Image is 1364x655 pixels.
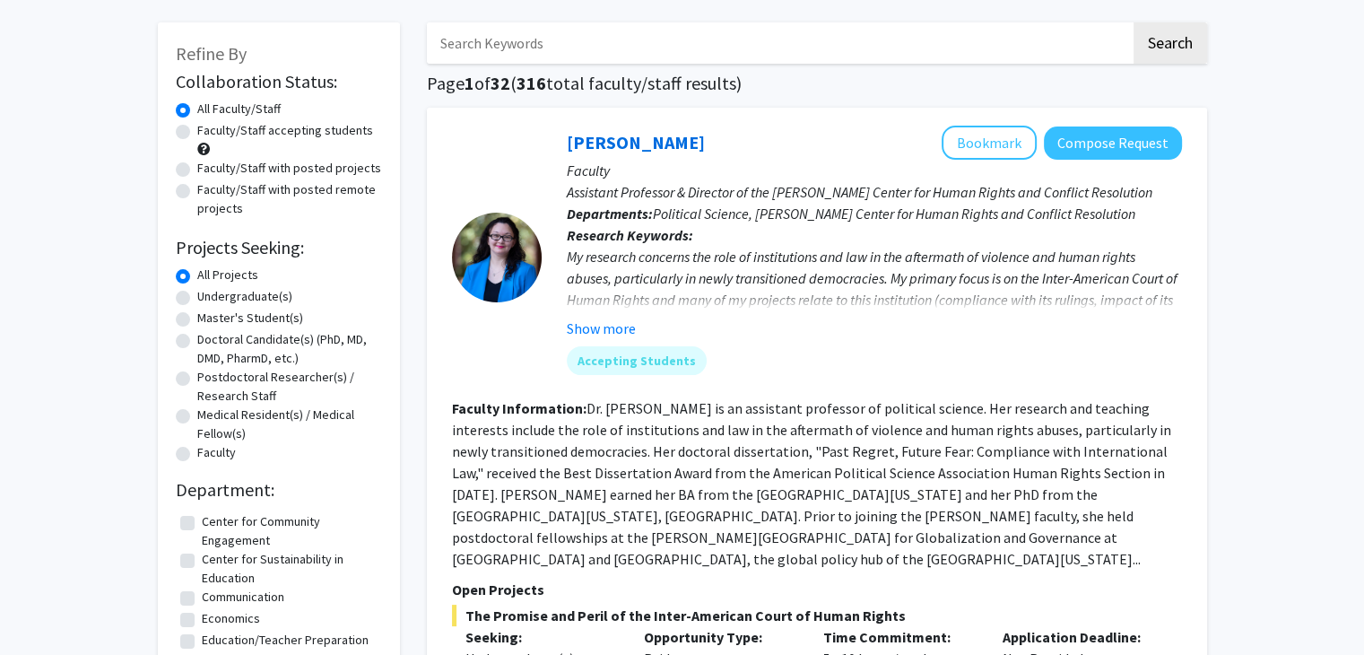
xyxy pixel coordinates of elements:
label: Faculty/Staff with posted projects [197,159,381,178]
button: Search [1134,22,1207,64]
label: All Faculty/Staff [197,100,281,118]
h2: Projects Seeking: [176,237,382,258]
p: Faculty [567,160,1182,181]
input: Search Keywords [427,22,1131,64]
button: Add Francesca Parente to Bookmarks [942,126,1037,160]
label: Economics [202,609,260,628]
label: Postdoctoral Researcher(s) / Research Staff [197,368,382,406]
label: Faculty [197,443,236,462]
label: Medical Resident(s) / Medical Fellow(s) [197,406,382,443]
iframe: Chat [13,574,76,642]
h2: Collaboration Status: [176,71,382,92]
label: Undergraduate(s) [197,287,292,306]
button: Compose Request to Francesca Parente [1044,127,1182,160]
h1: Page of ( total faculty/staff results) [427,73,1207,94]
span: 1 [465,72,474,94]
span: 316 [517,72,546,94]
p: Opportunity Type: [644,626,796,648]
label: Master's Student(s) [197,309,303,327]
h2: Department: [176,479,382,501]
label: Faculty/Staff with posted remote projects [197,180,382,218]
button: Show more [567,318,636,339]
p: Time Commitment: [823,626,976,648]
label: Education/Teacher Preparation [202,631,369,650]
p: Application Deadline: [1003,626,1155,648]
b: Research Keywords: [567,226,693,244]
span: The Promise and Peril of the Inter-American Court of Human Rights [452,605,1182,626]
label: Doctoral Candidate(s) (PhD, MD, DMD, PharmD, etc.) [197,330,382,368]
span: Refine By [176,42,247,65]
label: Faculty/Staff accepting students [197,121,373,140]
p: Seeking: [465,626,618,648]
label: All Projects [197,266,258,284]
mat-chip: Accepting Students [567,346,707,375]
b: Departments: [567,205,653,223]
label: Communication [202,588,284,607]
div: My research concerns the role of institutions and law in the aftermath of violence and human righ... [567,246,1182,354]
p: Assistant Professor & Director of the [PERSON_NAME] Center for Human Rights and Conflict Resolution [567,181,1182,203]
label: Center for Sustainability in Education [202,550,378,588]
fg-read-more: Dr. [PERSON_NAME] is an assistant professor of political science. Her research and teaching inter... [452,399,1171,568]
p: Open Projects [452,579,1182,600]
label: Center for Community Engagement [202,512,378,550]
span: 32 [491,72,510,94]
a: [PERSON_NAME] [567,131,705,153]
span: Political Science, [PERSON_NAME] Center for Human Rights and Conflict Resolution [653,205,1135,223]
b: Faculty Information: [452,399,586,417]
